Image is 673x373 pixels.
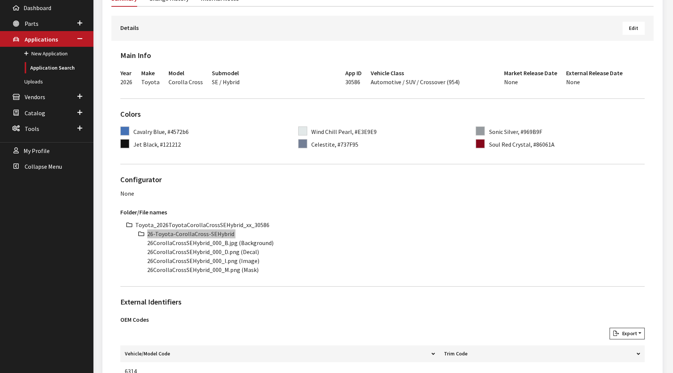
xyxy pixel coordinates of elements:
[147,238,645,247] li: 26CorollaCrossSEHybrid_000_B.jpg (Background)
[120,22,645,35] h3: Details
[355,128,377,135] span: #E3E9E9
[311,128,354,135] span: Wind Chill Pearl,
[160,141,181,148] span: #121212
[504,68,557,77] h3: Market Release Date
[120,174,645,185] h2: Configurator
[623,22,645,35] button: Edit Details
[25,20,38,27] span: Parts
[311,141,336,148] span: Celestite,
[147,247,645,256] li: 26CorollaCrossSEHybrid_000_D.png (Decal)
[25,36,58,43] span: Applications
[371,68,495,77] h3: Vehicle Class
[25,125,39,132] span: Tools
[566,78,580,86] span: None
[120,208,645,217] h3: Folder/File names
[169,78,203,86] span: Corolla Cross
[120,296,645,308] h2: External Identifiers
[629,25,638,31] span: Edit
[120,50,645,61] h2: Main Info
[141,68,160,77] h3: Make
[120,78,132,86] span: 2026
[489,128,519,135] span: Sonic Silver,
[609,328,645,339] button: Export
[504,78,518,86] span: None
[212,68,336,77] h3: Submodel
[566,68,623,77] h3: External Release Date
[167,128,189,135] span: #4572b6
[489,141,532,148] span: Soul Red Crystal,
[135,220,645,229] li: Toyota_2026ToyotaCorollaCrossSEHybrid_xx_30586
[147,229,645,238] li: 26-Toyota-CorollaCross-SEHybrid
[337,141,358,148] span: #737F95
[133,128,166,135] span: Cavalry Blue,
[371,78,460,86] span: Automotive / SUV / Crossover (954)
[120,68,132,77] h3: Year
[345,78,360,86] span: 30586
[120,315,645,324] h3: OEM Codes
[25,163,62,170] span: Collapse Menu
[619,330,637,337] span: Export
[169,68,203,77] h3: Model
[133,141,159,148] span: Jet Black,
[25,94,45,101] span: Vendors
[520,128,542,135] span: #969B9F
[147,256,645,265] li: 26CorollaCrossSEHybrid_000_I.png (Image)
[120,345,439,362] th: Vehicle/Model Code: activate to sort column descending
[24,147,50,155] span: My Profile
[120,108,645,120] h2: Colors
[212,78,240,86] span: SE / Hybrid
[533,141,554,148] span: #86061A
[24,4,51,12] span: Dashboard
[25,109,45,117] span: Catalog
[439,345,645,362] th: Trim Code: activate to sort column ascending
[120,189,645,198] div: None
[345,68,362,77] h3: App ID
[147,265,645,274] li: 26CorollaCrossSEHybrid_000_M.png (Mask)
[141,78,160,86] span: Toyota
